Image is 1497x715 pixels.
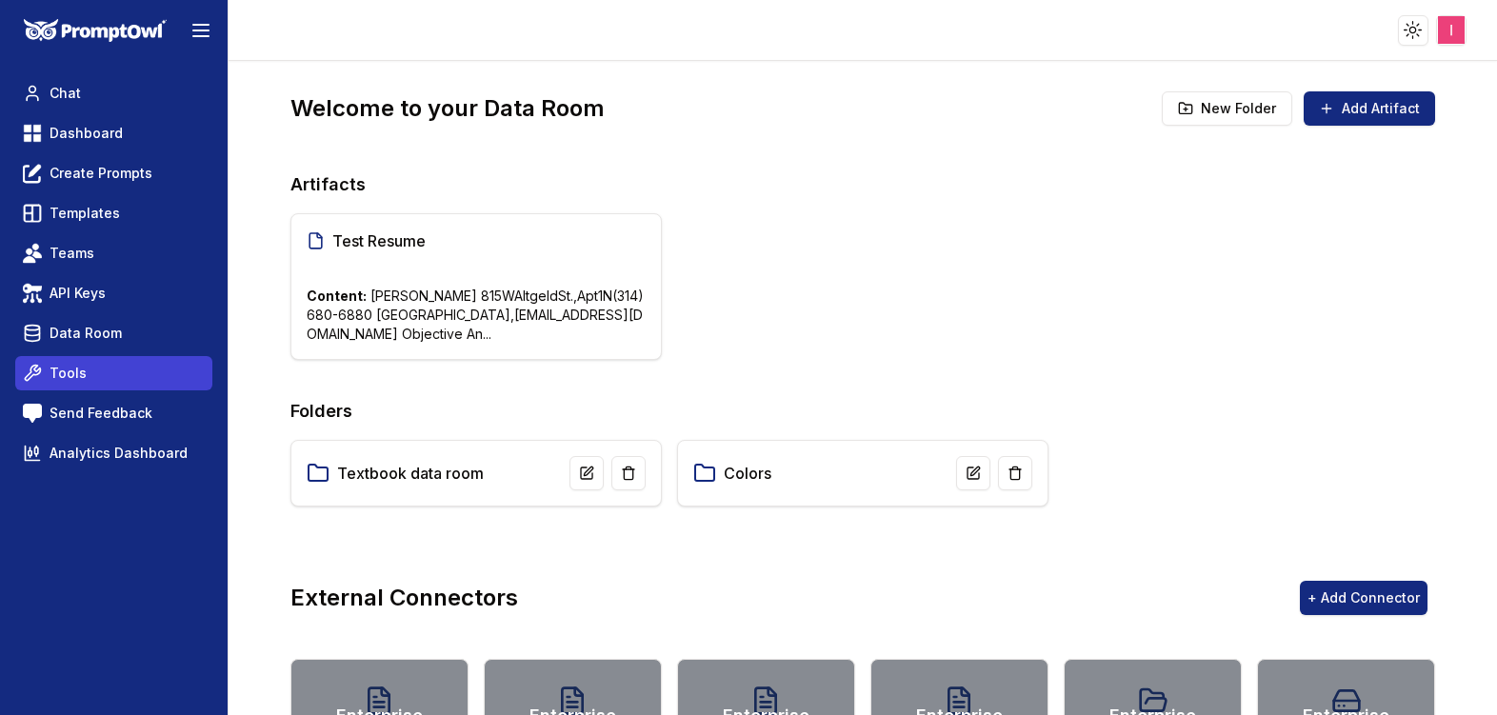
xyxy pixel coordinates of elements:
span: Teams [50,244,94,263]
a: Dashboard [15,116,212,150]
a: Create Prompts [15,156,212,190]
a: Teams [15,236,212,270]
a: Data Room [15,316,212,350]
span: Chat [50,84,81,103]
span: API Keys [50,284,106,303]
img: feedback [23,404,42,423]
a: Analytics Dashboard [15,436,212,470]
span: Tools [50,364,87,383]
span: Data Room [50,324,122,343]
a: Chat [15,76,212,110]
span: Dashboard [50,124,123,143]
span: Analytics Dashboard [50,444,188,463]
strong: Content: [307,288,367,304]
span: Send Feedback [50,404,152,423]
span: Create Prompts [50,164,152,183]
a: API Keys [15,276,212,310]
a: Textbook data room [337,462,484,485]
a: Templates [15,196,212,230]
h2: Folders [290,398,1435,425]
span: Templates [50,204,120,223]
a: Test ResumeContent: [PERSON_NAME] 815WAltgeldSt.,Apt1N(314)680-6880 [GEOGRAPHIC_DATA],[EMAIL_ADDR... [290,213,662,360]
button: Add Artifact [1304,91,1435,126]
p: [PERSON_NAME] 815WAltgeldSt.,Apt1N(314)680-6880 [GEOGRAPHIC_DATA],[EMAIL_ADDRESS][DOMAIN_NAME] Ob... [307,287,646,344]
img: PromptOwl [24,19,167,43]
h2: Artifacts [290,171,1435,198]
a: Send Feedback [15,396,212,430]
h1: External Connectors [290,583,518,613]
button: New Folder [1162,91,1292,126]
h1: Welcome to your Data Room [290,93,605,124]
img: ACg8ocLcalYY8KTZ0qfGg_JirqB37-qlWKk654G7IdWEKZx1cb7MQQ=s96-c [1438,16,1466,44]
span: Test Resume [332,229,430,252]
button: + Add Connector [1300,581,1427,615]
a: Colors [724,462,771,485]
a: Tools [15,356,212,390]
